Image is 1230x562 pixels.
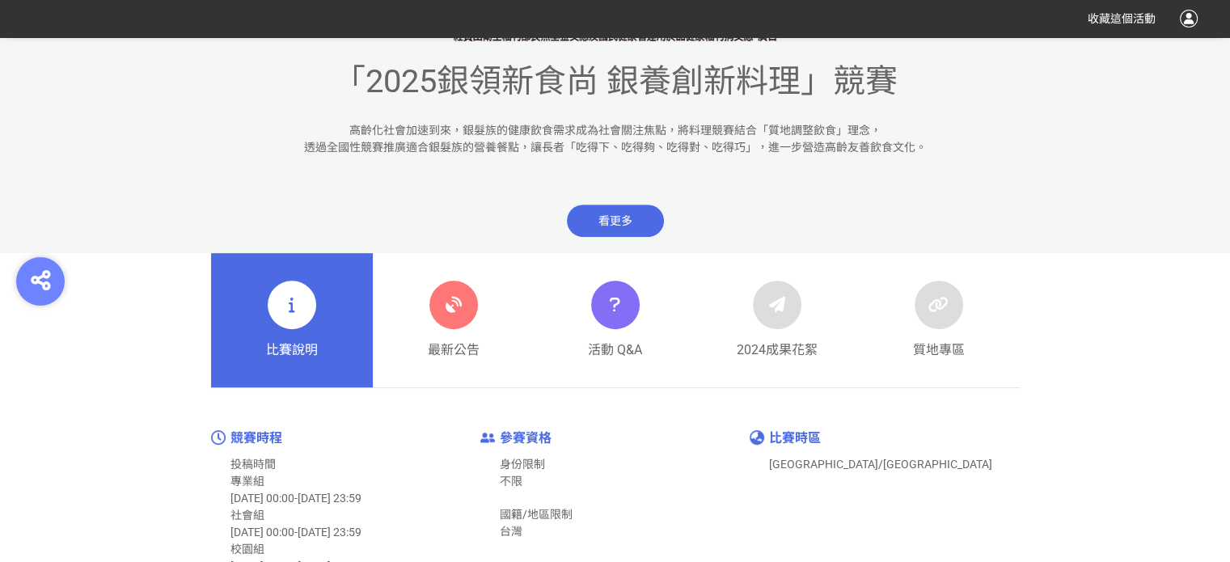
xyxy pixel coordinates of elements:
[266,340,318,360] span: 比賽說明
[298,492,361,505] span: [DATE] 23:59
[230,509,264,522] span: 社會組
[913,340,965,360] span: 質地專區
[230,475,264,488] span: 專業組
[567,205,664,237] span: 看更多
[230,526,294,539] span: [DATE] 00:00
[588,340,642,360] span: 活動 Q&A
[333,62,898,100] span: 「2025銀領新食尚 銀養創新料理」競賽
[535,253,696,387] a: 活動 Q&A
[294,526,298,539] span: -
[230,430,282,446] span: 競賽時程
[373,253,535,387] a: 最新公告
[211,253,373,387] a: 比賽說明
[769,430,821,446] span: 比賽時區
[500,458,545,471] span: 身份限制
[500,508,573,521] span: 國籍/地區限制
[480,433,495,443] img: icon-enter-limit.61bcfae.png
[1088,12,1156,25] span: 收藏這個活動
[500,475,522,488] span: 不限
[500,430,552,446] span: 參賽資格
[298,526,361,539] span: [DATE] 23:59
[230,492,294,505] span: [DATE] 00:00
[230,458,276,471] span: 投稿時間
[696,253,858,387] a: 2024成果花絮
[230,543,264,556] span: 校園組
[294,492,298,505] span: -
[211,430,226,445] img: icon-time.04e13fc.png
[333,85,898,94] a: 「2025銀領新食尚 銀養創新料理」競賽
[858,253,1020,387] a: 質地專區
[737,340,818,360] span: 2024成果花絮
[428,340,480,360] span: 最新公告
[500,525,522,538] span: 台灣
[750,430,764,445] img: icon-timezone.9e564b4.png
[769,458,992,471] span: [GEOGRAPHIC_DATA]/[GEOGRAPHIC_DATA]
